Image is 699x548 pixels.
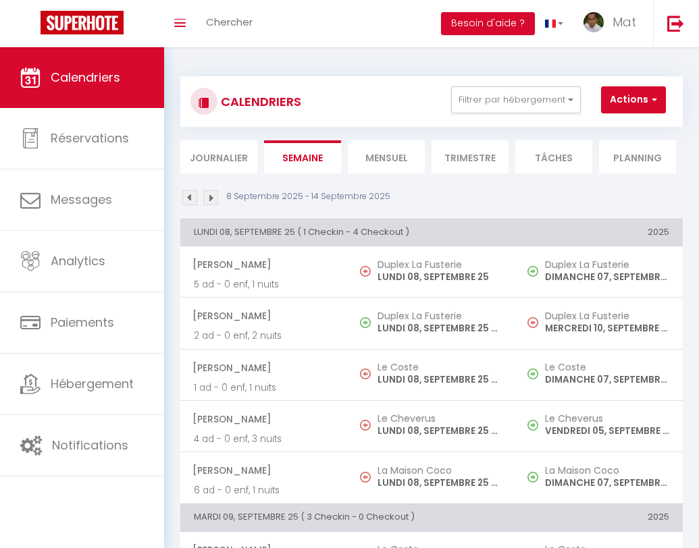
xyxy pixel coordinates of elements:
[194,483,334,497] p: 6 ad - 0 enf, 1 nuits
[545,465,669,476] h5: La Maison Coco
[180,504,515,531] th: MARDI 09, SEPTEMBRE 25 ( 3 Checkin - 0 Checkout )
[378,310,502,321] h5: Duplex La Fusterie
[667,15,684,32] img: logout
[51,130,129,146] span: Réservations
[613,13,636,30] span: Mat
[360,420,371,431] img: NO IMAGE
[378,413,502,424] h5: Le Cheverus
[515,140,592,173] li: Tâches
[601,86,666,113] button: Actions
[545,362,669,373] h5: Le Coste
[441,12,535,35] button: Besoin d'aide ?
[180,219,515,246] th: LUNDI 08, SEPTEMBRE 25 ( 1 Checkin - 4 Checkout )
[515,219,683,246] th: 2025
[51,314,114,331] span: Paiements
[378,270,502,284] p: LUNDI 08, SEPTEMBRE 25
[41,11,124,34] img: Super Booking
[545,424,669,438] p: VENDREDI 05, SEPTEMBRE 25 - 17:00
[599,140,676,173] li: Planning
[226,190,390,203] p: 8 Septembre 2025 - 14 Septembre 2025
[192,458,334,483] span: [PERSON_NAME]
[192,406,334,432] span: [PERSON_NAME]
[545,259,669,270] h5: Duplex La Fusterie
[378,259,502,270] h5: Duplex La Fusterie
[360,368,371,379] img: NO IMAGE
[51,69,120,86] span: Calendriers
[194,277,334,292] p: 5 ad - 0 enf, 1 nuits
[515,504,683,531] th: 2025
[527,420,538,431] img: NO IMAGE
[192,303,334,329] span: [PERSON_NAME]
[378,465,502,476] h5: La Maison Coco
[545,373,669,387] p: DIMANCHE 07, SEPTEMBRE 25 - 19:00
[527,368,538,379] img: NO IMAGE
[545,476,669,490] p: DIMANCHE 07, SEPTEMBRE 25 - 17:00
[527,266,538,277] img: NO IMAGE
[527,472,538,483] img: NO IMAGE
[451,86,581,113] button: Filtrer par hébergement
[217,86,301,117] h3: CALENDRIERS
[192,355,334,381] span: [PERSON_NAME]
[432,140,509,173] li: Trimestre
[378,476,502,490] p: LUNDI 08, SEPTEMBRE 25 - 10:00
[545,321,669,335] p: MERCREDI 10, SEPTEMBRE 25 - 09:00
[194,381,334,395] p: 1 ad - 0 enf, 1 nuits
[192,252,334,277] span: [PERSON_NAME]
[194,432,334,446] p: 4 ad - 0 enf, 3 nuits
[11,5,51,46] button: Ouvrir le widget de chat LiveChat
[378,362,502,373] h5: Le Coste
[584,12,604,32] img: ...
[52,437,128,454] span: Notifications
[378,321,502,335] p: LUNDI 08, SEPTEMBRE 25 - 17:00
[378,373,502,387] p: LUNDI 08, SEPTEMBRE 25 - 10:00
[527,317,538,328] img: NO IMAGE
[360,472,371,483] img: NO IMAGE
[206,15,253,29] span: Chercher
[51,375,134,392] span: Hébergement
[180,140,257,173] li: Journalier
[378,424,502,438] p: LUNDI 08, SEPTEMBRE 25 - 10:00
[545,270,669,284] p: DIMANCHE 07, SEPTEMBRE 25
[51,191,112,208] span: Messages
[360,266,371,277] img: NO IMAGE
[51,252,105,269] span: Analytics
[264,140,341,173] li: Semaine
[348,140,425,173] li: Mensuel
[545,310,669,321] h5: Duplex La Fusterie
[194,329,334,343] p: 2 ad - 0 enf, 2 nuits
[545,413,669,424] h5: Le Cheverus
